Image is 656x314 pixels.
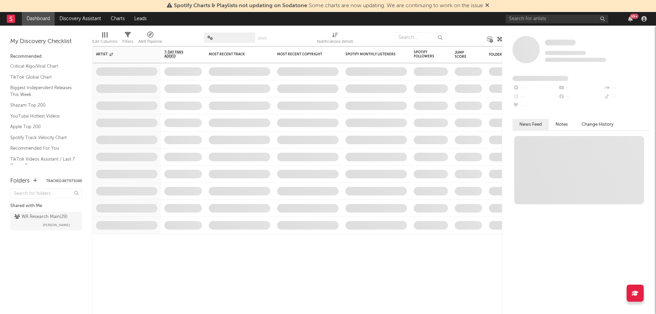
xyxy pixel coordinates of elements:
[545,40,576,45] span: Some Artist
[345,52,397,56] div: Spotify Monthly Listeners
[10,73,75,81] a: TikTok Global Chart
[604,93,649,101] div: --
[22,12,55,26] a: Dashboard
[10,63,75,70] a: Critical Algo/Viral Chart
[122,29,133,49] div: Filters
[414,50,438,58] div: Spotify Followers
[106,12,129,26] a: Charts
[92,29,117,49] div: Edit Columns
[174,3,483,9] span: : Some charts are now updating. We are continuing to work on the issue
[10,123,75,131] a: Apple Top 200
[46,179,82,183] button: Tracked Artists(48)
[43,221,70,229] span: [PERSON_NAME]
[138,29,162,49] div: A&R Pipeline
[10,189,82,199] input: Search for folders...
[96,52,147,56] div: Artist
[489,53,540,57] div: Folders
[545,39,576,46] a: Some Artist
[10,155,75,169] a: TikTok Videos Assistant / Last 7 Days - Top
[10,212,82,230] a: WR Research Main(29)[PERSON_NAME]
[558,84,603,93] div: --
[138,38,162,46] div: A&R Pipeline
[545,51,586,55] span: Tracking Since: [DATE]
[55,12,106,26] a: Discovery Assistant
[512,84,558,93] div: --
[10,38,82,46] div: My Discovery Checklist
[10,101,75,109] a: Shazam Top 200
[10,177,30,185] div: Folders
[10,53,82,61] div: Recommended
[506,15,608,23] input: Search for artists
[545,58,606,62] span: 0 fans last week
[455,51,472,59] div: Jump Score
[512,76,568,81] span: Fans Added by Platform
[258,37,266,40] button: Save
[277,52,328,56] div: Most Recent Copyright
[92,38,117,46] div: Edit Columns
[628,16,633,22] button: 99+
[575,119,620,130] button: Change History
[395,32,446,43] input: Search...
[129,12,151,26] a: Leads
[512,119,549,130] button: News Feed
[549,119,575,130] button: Notes
[630,14,639,19] div: 99 +
[512,93,558,101] div: --
[209,52,260,56] div: Most Recent Track
[512,101,558,110] div: --
[10,202,82,210] div: Shared with Me
[174,3,307,9] span: Spotify Charts & Playlists not updating on Sodatone
[14,213,68,221] div: WR Research Main ( 29 )
[10,145,75,152] a: Recommended For You
[317,38,353,46] div: Notifications (Artist)
[485,3,489,9] span: Dismiss
[164,50,192,58] span: 7-Day Fans Added
[122,38,133,46] div: Filters
[10,84,75,98] a: Biggest Independent Releases This Week
[10,134,75,141] a: Spotify Track Velocity Chart
[604,84,649,93] div: --
[317,29,353,49] div: Notifications (Artist)
[10,112,75,120] a: YouTube Hottest Videos
[558,93,603,101] div: --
